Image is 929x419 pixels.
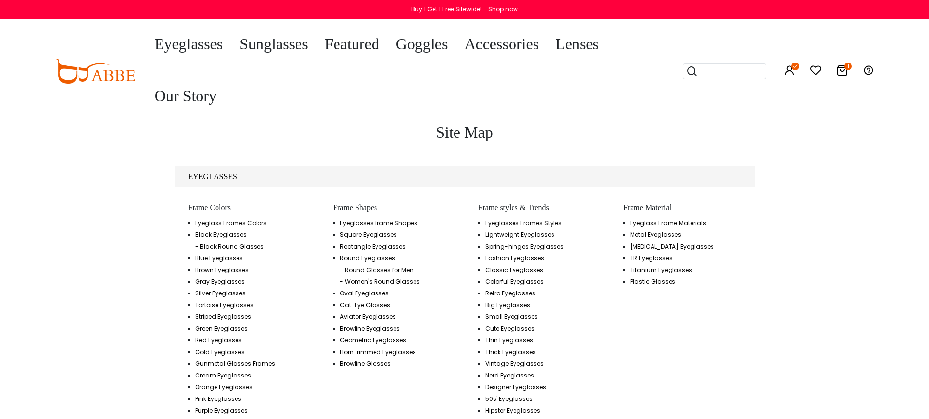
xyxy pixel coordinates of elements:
span: Lenses [555,35,599,53]
a: Round Eyeglasses [340,254,395,262]
a: - Women's Round Glasses [340,277,420,286]
h3: Frame Material [623,202,755,216]
a: Spring-hinges Eyeglasses [485,242,564,251]
a: Eyeglass Frame Materials [630,219,706,227]
a: Titanium Eyeglasses [630,266,692,274]
a: Retro Eyeglasses [485,289,535,297]
a: Red Eyeglasses [195,336,242,344]
a: Eyeglasses Frames Styles [485,219,562,227]
h3: Frame styles & Trends [478,202,610,216]
a: Nerd Eyeglasses [485,371,534,379]
a: Pink Eyeglasses [195,395,241,403]
a: Metal Eyeglasses [630,230,681,239]
a: Cute Eyeglasses [485,324,534,333]
a: TR Eyeglasses [630,254,672,262]
a: Cream Eyeglasses [195,371,251,379]
a: Blue Eyeglasses [195,254,243,262]
a: Hipster Eyeglasses [485,406,540,415]
a: Aviator Eyeglasses [340,313,396,321]
a: Eyeglasses frame Shapes [340,219,417,227]
a: Orange Eyeglasses [195,383,253,391]
a: Geometric Eyeglasses [340,336,406,344]
a: Big Eyeglasses [485,301,530,309]
span: Our Story [155,87,217,105]
a: Browline Glasses [340,359,391,368]
a: Square Eyeglasses [340,230,397,239]
a: Gunmetal Glasses Frames [195,359,275,368]
a: Silver Eyeglasses [195,289,246,297]
a: 50s' Eyeglasses [485,395,533,403]
a: Eyeglass Frames Colors [195,219,267,227]
a: Classic Eyeglasses [485,266,543,274]
a: Shop now [483,5,518,13]
a: Fashion Eyeglasses [485,254,544,262]
i: 1 [844,63,852,70]
a: Vintage Eyeglasses [485,359,544,368]
a: Cat-Eye Glasses [340,301,390,309]
a: Horn-rimmed Eyeglasses [340,348,416,356]
a: Oval Eyeglasses [340,289,389,297]
h3: Frame Colors [188,202,320,216]
h1: Site Map [175,123,755,142]
a: Small Eyeglasses [485,313,538,321]
a: Thin Eyeglasses [485,336,533,344]
span: Sunglasses [239,35,308,53]
h2: Eyeglasses [175,171,237,185]
a: Browline Eyeglasses [340,324,400,333]
a: - Black Round Glasses [195,242,264,251]
a: Striped Eyeglasses [195,313,251,321]
a: Brown Eyeglasses [195,266,249,274]
a: Thick Eyeglasses [485,348,536,356]
a: - Round Glasses for Men [340,266,414,274]
a: Gray Eyeglasses [195,277,245,286]
a: Tortoise Eyeglasses [195,301,254,309]
a: Colorful Eyeglasses [485,277,544,286]
span: Eyeglasses [155,35,223,53]
img: abbeglasses.com [55,59,135,84]
a: Rectangle Eyeglasses [340,242,406,251]
a: Designer Eyeglasses [485,383,546,391]
span: Featured [325,35,379,53]
div: Buy 1 Get 1 Free Sitewide! [411,5,482,14]
a: Plastic Glasses [630,277,675,286]
h3: Frame Shapes [333,202,465,216]
a: Green Eyeglasses [195,324,248,333]
a: 1 [836,66,848,78]
div: Shop now [488,5,518,14]
a: [MEDICAL_DATA] Eyeglasses [630,242,714,251]
a: Gold Eyeglasses [195,348,245,356]
span: Accessories [464,35,539,53]
a: Black Eyeglasses [195,230,247,239]
a: Purple Eyeglasses [195,406,248,415]
span: Goggles [396,35,448,53]
a: Lightweight Eyeglasses [485,230,554,239]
